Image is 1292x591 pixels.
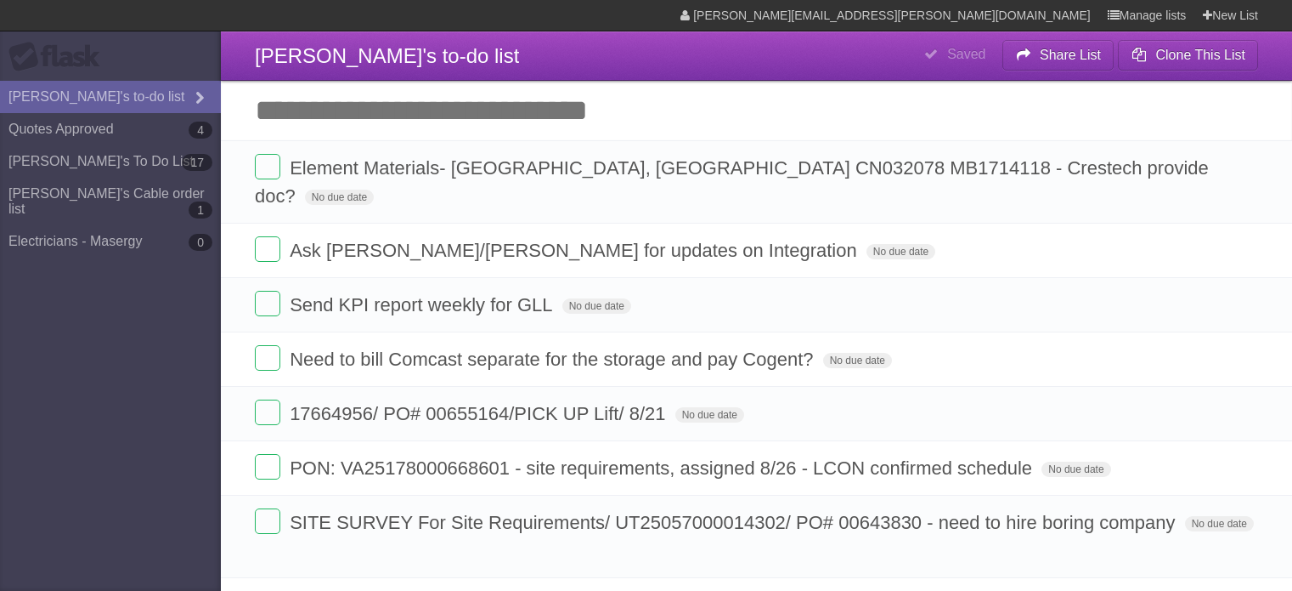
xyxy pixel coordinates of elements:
[255,44,519,67] span: [PERSON_NAME]'s to-do list
[290,457,1036,479] span: PON: VA25178000668601 - site requirements, assigned 8/26 - LCON confirmed schedule
[255,454,280,480] label: Done
[290,403,669,424] span: 17664956/ PO# 00655164/PICK UP Lift/ 8/21
[1040,48,1101,62] b: Share List
[290,294,556,315] span: Send KPI report weekly for GLL
[290,240,861,261] span: Ask [PERSON_NAME]/[PERSON_NAME] for updates on Integration
[1155,48,1245,62] b: Clone This List
[255,157,1209,207] span: Element Materials- [GEOGRAPHIC_DATA], [GEOGRAPHIC_DATA] CN032078 MB1714118 - Crestech provide doc?
[255,345,280,371] label: Done
[255,154,280,179] label: Done
[290,512,1179,533] span: SITE SURVEY For Site Requirements/ UT25057000014302/ PO# 00643830 - need to hire boring company
[189,122,212,139] b: 4
[290,349,817,370] span: Need to bill Comcast separate for the storage and pay Cogent?
[675,407,744,423] span: No due date
[1041,462,1110,477] span: No due date
[189,202,212,219] b: 1
[255,400,280,425] label: Done
[8,42,110,72] div: Flask
[1002,40,1114,71] button: Share List
[189,234,212,251] b: 0
[255,291,280,316] label: Done
[255,236,280,262] label: Done
[1185,516,1254,531] span: No due date
[562,298,631,314] span: No due date
[866,244,935,259] span: No due date
[1118,40,1258,71] button: Clone This List
[305,190,374,205] span: No due date
[947,47,985,61] b: Saved
[182,154,212,171] b: 17
[255,509,280,534] label: Done
[823,353,892,368] span: No due date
